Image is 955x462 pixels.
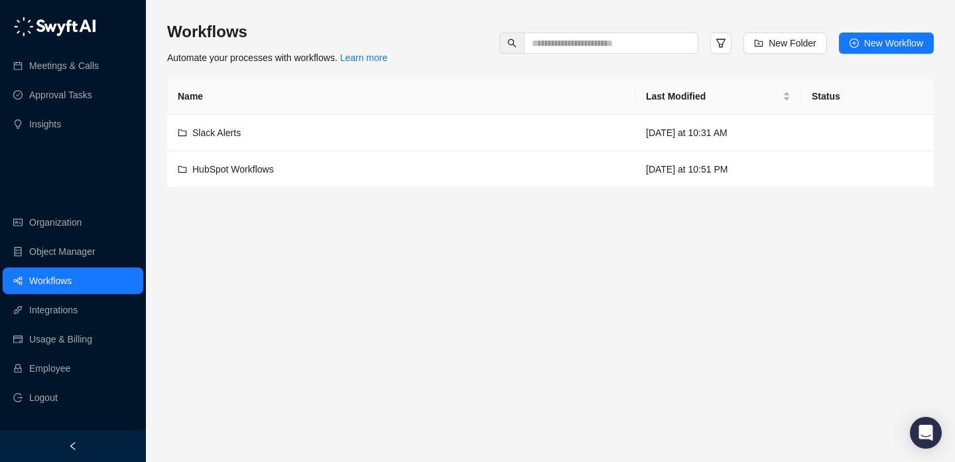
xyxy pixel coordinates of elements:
[29,82,92,108] a: Approval Tasks
[13,393,23,402] span: logout
[29,384,58,411] span: Logout
[29,111,61,137] a: Insights
[178,128,187,137] span: folder
[635,151,801,188] td: [DATE] at 10:51 PM
[167,21,387,42] h3: Workflows
[29,238,95,265] a: Object Manager
[635,115,801,151] td: [DATE] at 10:31 AM
[29,326,92,352] a: Usage & Billing
[68,441,78,451] span: left
[743,33,827,54] button: New Folder
[29,268,72,294] a: Workflows
[29,209,82,236] a: Organization
[910,417,942,449] div: Open Intercom Messenger
[769,36,816,50] span: New Folder
[29,297,78,323] a: Integrations
[192,164,274,175] span: HubSpot Workflows
[801,78,934,115] th: Status
[716,38,726,48] span: filter
[29,355,70,382] a: Employee
[507,38,517,48] span: search
[29,52,99,79] a: Meetings & Calls
[864,36,923,50] span: New Workflow
[839,33,934,54] button: New Workflow
[646,89,780,104] span: Last Modified
[754,38,763,48] span: folder-add
[167,52,387,63] span: Automate your processes with workflows.
[340,52,388,63] a: Learn more
[850,38,859,48] span: plus-circle
[167,78,635,115] th: Name
[192,127,241,138] span: Slack Alerts
[13,17,96,37] img: logo-05li4sbe.png
[635,78,801,115] th: Last Modified
[178,165,187,174] span: folder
